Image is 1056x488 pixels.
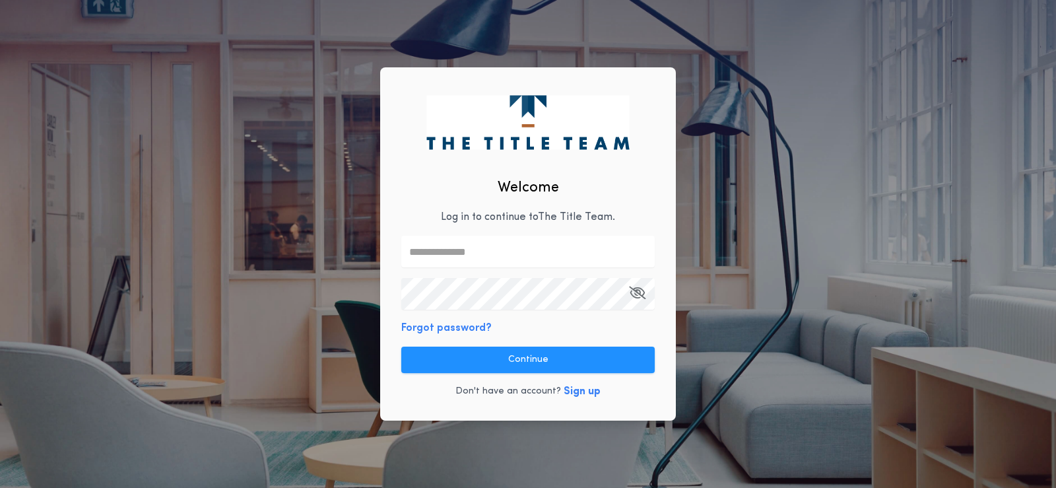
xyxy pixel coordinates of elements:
button: Forgot password? [401,320,492,336]
h2: Welcome [498,177,559,199]
button: Continue [401,347,655,373]
p: Log in to continue to The Title Team . [441,209,615,225]
p: Don't have an account? [455,385,561,398]
button: Sign up [564,384,601,400]
img: logo [426,95,629,149]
